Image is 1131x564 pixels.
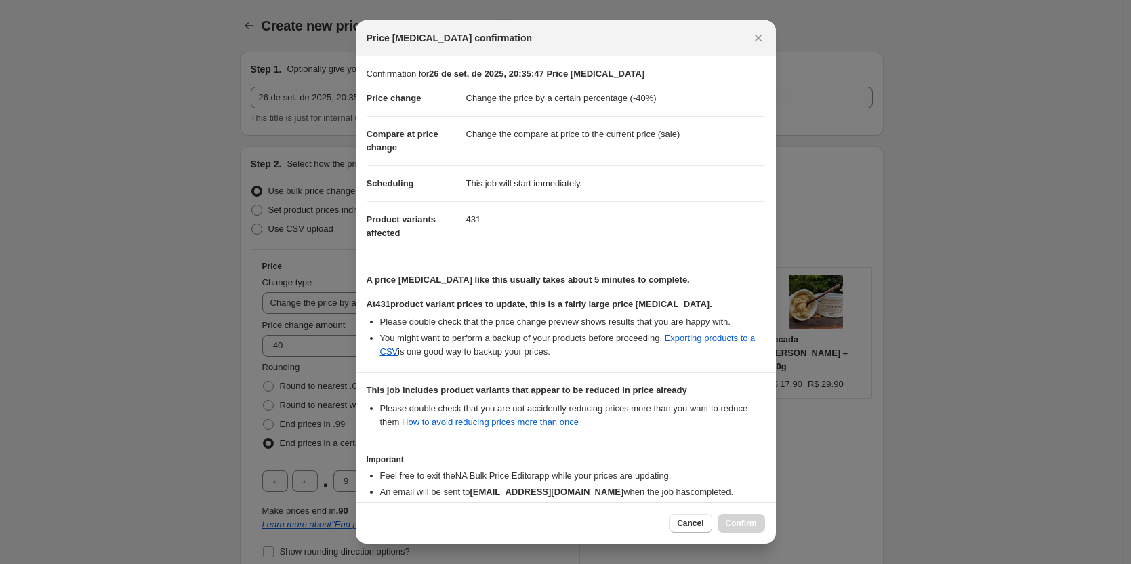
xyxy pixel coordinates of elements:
[367,214,436,238] span: Product variants affected
[669,514,712,533] button: Cancel
[367,93,421,103] span: Price change
[466,201,765,237] dd: 431
[367,275,690,285] b: A price [MEDICAL_DATA] like this usually takes about 5 minutes to complete.
[380,485,765,499] li: An email will be sent to when the job has completed .
[677,518,703,529] span: Cancel
[380,402,765,429] li: Please double check that you are not accidently reducing prices more than you want to reduce them
[367,299,712,309] b: At 431 product variant prices to update, this is a fairly large price [MEDICAL_DATA].
[367,129,438,153] span: Compare at price change
[380,502,765,515] li: You can update your confirmation email address from your .
[380,315,765,329] li: Please double check that the price change preview shows results that you are happy with.
[429,68,644,79] b: 26 de set. de 2025, 20:35:47 Price [MEDICAL_DATA]
[466,81,765,116] dd: Change the price by a certain percentage (-40%)
[367,454,765,465] h3: Important
[749,28,768,47] button: Close
[367,31,533,45] span: Price [MEDICAL_DATA] confirmation
[367,385,687,395] b: This job includes product variants that appear to be reduced in price already
[466,165,765,201] dd: This job will start immediately.
[402,417,579,427] a: How to avoid reducing prices more than once
[367,178,414,188] span: Scheduling
[380,469,765,483] li: Feel free to exit the NA Bulk Price Editor app while your prices are updating.
[466,116,765,152] dd: Change the compare at price to the current price (sale)
[367,67,765,81] p: Confirmation for
[380,331,765,359] li: You might want to perform a backup of your products before proceeding. is one good way to backup ...
[470,487,623,497] b: [EMAIL_ADDRESS][DOMAIN_NAME]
